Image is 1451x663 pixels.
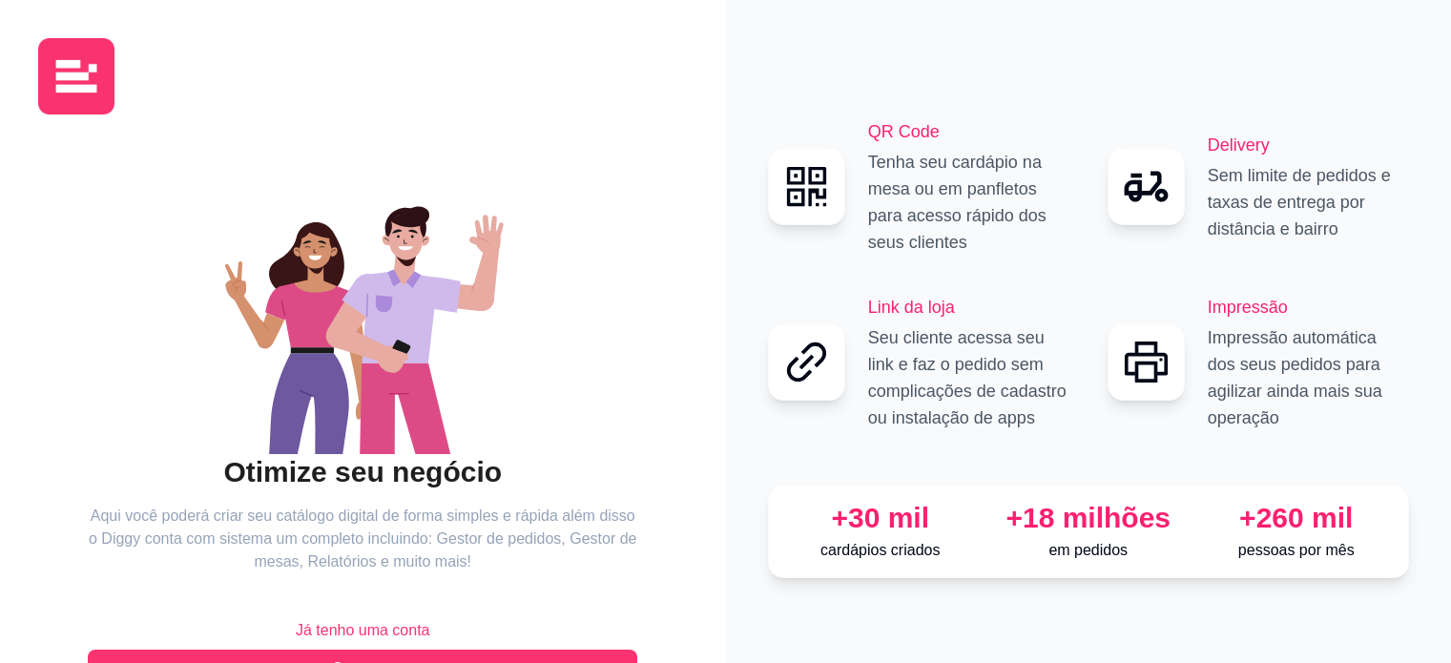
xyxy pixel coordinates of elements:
h2: Otimize seu negócio [88,454,637,490]
article: Aqui você poderá criar seu catálogo digital de forma simples e rápida além disso o Diggy conta co... [88,505,637,573]
h2: Link da loja [868,294,1069,321]
p: pessoas por mês [1200,539,1393,562]
p: Tenha seu cardápio na mesa ou em panfletos para acesso rápido dos seus clientes [868,149,1069,256]
h2: Delivery [1208,132,1409,158]
button: Já tenho uma conta [88,611,637,650]
h2: Impressão [1208,294,1409,321]
div: +30 mil [784,501,977,535]
h2: QR Code [868,118,1069,145]
p: cardápios criados [784,539,977,562]
div: animation [88,168,637,454]
div: +18 milhões [992,501,1185,535]
p: Sem limite de pedidos e taxas de entrega por distância e bairro [1208,162,1409,242]
span: Já tenho uma conta [296,619,430,642]
p: Impressão automática dos seus pedidos para agilizar ainda mais sua operação [1208,324,1409,431]
p: Seu cliente acessa seu link e faz o pedido sem complicações de cadastro ou instalação de apps [868,324,1069,431]
div: +260 mil [1200,501,1393,535]
img: logo [38,38,114,114]
p: em pedidos [992,539,1185,562]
